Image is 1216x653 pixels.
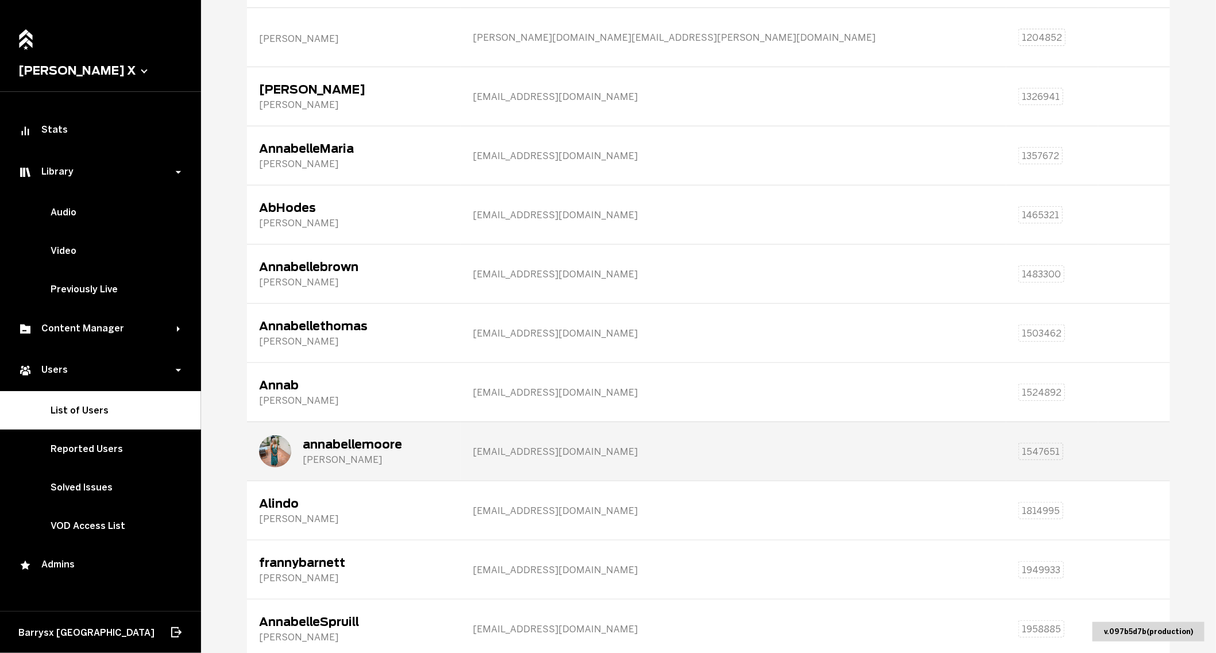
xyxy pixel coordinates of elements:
span: [EMAIL_ADDRESS][DOMAIN_NAME] [473,387,638,398]
span: [EMAIL_ADDRESS][DOMAIN_NAME] [473,565,638,575]
tr: [PERSON_NAME][PERSON_NAME][EMAIL_ADDRESS][DOMAIN_NAME]1326941 [247,67,1170,126]
div: [PERSON_NAME] [259,395,338,406]
tr: frannybarnett[PERSON_NAME][EMAIL_ADDRESS][DOMAIN_NAME]1949933 [247,540,1170,600]
span: [EMAIL_ADDRESS][DOMAIN_NAME] [473,269,638,280]
tr: Annabellethomas[PERSON_NAME][EMAIL_ADDRESS][DOMAIN_NAME]1503462 [247,304,1170,363]
div: [PERSON_NAME] [259,159,354,169]
div: AnnabelleMaria [259,142,354,156]
div: [PERSON_NAME] [303,454,402,465]
div: Library [18,165,177,179]
div: Annabellethomas [259,319,368,333]
div: Content Manager [18,322,177,336]
span: [EMAIL_ADDRESS][DOMAIN_NAME] [473,91,638,102]
div: [PERSON_NAME] [259,83,365,96]
div: Users [18,364,177,377]
span: [EMAIL_ADDRESS][DOMAIN_NAME] [473,446,638,457]
button: Log out [169,620,183,645]
span: 1547651 [1022,446,1060,457]
span: [EMAIL_ADDRESS][DOMAIN_NAME] [473,328,638,339]
tr: Annabellebrown[PERSON_NAME][EMAIL_ADDRESS][DOMAIN_NAME]1483300 [247,245,1170,304]
a: Home [16,23,36,48]
span: 1949933 [1022,565,1060,575]
tr: annabellemooreannabellemoore[PERSON_NAME][EMAIL_ADDRESS][DOMAIN_NAME]1547651 [247,422,1170,481]
div: [PERSON_NAME] [259,336,368,347]
button: [PERSON_NAME] X [18,64,183,78]
div: [PERSON_NAME] [259,218,338,229]
span: [EMAIL_ADDRESS][DOMAIN_NAME] [473,150,638,161]
tr: Alindo[PERSON_NAME][EMAIL_ADDRESS][DOMAIN_NAME]1814995 [247,481,1170,540]
span: 1357672 [1022,150,1059,161]
div: AnnabelleSpruill [259,615,359,629]
span: 1465321 [1022,210,1059,221]
div: Annabellebrown [259,260,358,274]
span: 1503462 [1022,328,1061,339]
div: [PERSON_NAME] [259,99,365,110]
div: annabellemoore [303,438,402,451]
tr: AbHodes[PERSON_NAME][EMAIL_ADDRESS][DOMAIN_NAME]1465321 [247,186,1170,245]
img: annabellemoore [259,435,291,467]
tr: AnnabelleMaria[PERSON_NAME][EMAIL_ADDRESS][DOMAIN_NAME]1357672 [247,126,1170,186]
span: [EMAIL_ADDRESS][DOMAIN_NAME] [473,505,638,516]
span: 1958885 [1022,624,1061,635]
tr: [PERSON_NAME][PERSON_NAME][DOMAIN_NAME][EMAIL_ADDRESS][PERSON_NAME][DOMAIN_NAME]1204852 [247,8,1170,67]
div: AbHodes [259,201,338,215]
div: [PERSON_NAME] [259,632,359,643]
div: [PERSON_NAME] [259,513,338,524]
div: Admins [18,559,183,573]
div: [PERSON_NAME] [259,277,358,288]
span: Barrysx [GEOGRAPHIC_DATA] [18,627,155,638]
span: 1326941 [1022,91,1060,102]
div: Stats [18,124,183,138]
span: 1814995 [1022,505,1060,516]
div: [PERSON_NAME] [259,33,338,44]
div: Alindo [259,497,338,511]
div: frannybarnett [259,556,345,570]
div: Annab [259,378,338,392]
span: 1524892 [1022,387,1061,398]
tr: Annab[PERSON_NAME][EMAIL_ADDRESS][DOMAIN_NAME]1524892 [247,363,1170,422]
span: [EMAIL_ADDRESS][DOMAIN_NAME] [473,624,638,635]
div: v. 097b5d7b ( production ) [1093,622,1205,642]
span: [PERSON_NAME][DOMAIN_NAME][EMAIL_ADDRESS][PERSON_NAME][DOMAIN_NAME] [473,32,875,43]
span: 1204852 [1022,32,1062,43]
span: 1483300 [1022,269,1061,280]
div: [PERSON_NAME] [259,573,345,584]
span: [EMAIL_ADDRESS][DOMAIN_NAME] [473,210,638,221]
